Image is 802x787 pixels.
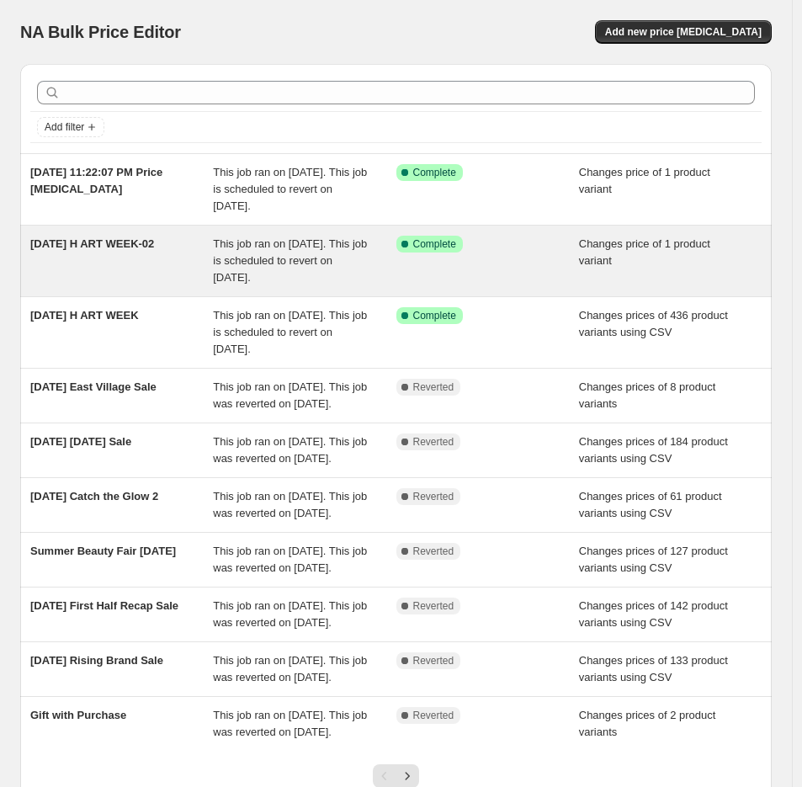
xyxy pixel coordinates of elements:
[30,237,154,250] span: [DATE] H ART WEEK-02
[213,380,367,410] span: This job ran on [DATE]. This job was reverted on [DATE].
[213,435,367,465] span: This job ran on [DATE]. This job was reverted on [DATE].
[579,545,728,574] span: Changes prices of 127 product variants using CSV
[213,709,367,738] span: This job ran on [DATE]. This job was reverted on [DATE].
[595,20,772,44] button: Add new price [MEDICAL_DATA]
[579,237,710,267] span: Changes price of 1 product variant
[30,380,157,393] span: [DATE] East Village Sale
[213,490,367,519] span: This job ran on [DATE]. This job was reverted on [DATE].
[213,237,367,284] span: This job ran on [DATE]. This job is scheduled to revert on [DATE].
[30,599,178,612] span: [DATE] First Half Recap Sale
[30,709,126,721] span: Gift with Purchase
[413,237,456,251] span: Complete
[30,166,162,195] span: [DATE] 11:22:07 PM Price [MEDICAL_DATA]
[579,309,728,338] span: Changes prices of 436 product variants using CSV
[30,545,176,557] span: Summer Beauty Fair [DATE]
[579,166,710,195] span: Changes price of 1 product variant
[579,490,722,519] span: Changes prices of 61 product variants using CSV
[213,166,367,212] span: This job ran on [DATE]. This job is scheduled to revert on [DATE].
[30,435,131,448] span: [DATE] [DATE] Sale
[213,599,367,629] span: This job ran on [DATE]. This job was reverted on [DATE].
[413,309,456,322] span: Complete
[413,490,454,503] span: Reverted
[413,709,454,722] span: Reverted
[413,599,454,613] span: Reverted
[413,380,454,394] span: Reverted
[413,166,456,179] span: Complete
[579,435,728,465] span: Changes prices of 184 product variants using CSV
[213,309,367,355] span: This job ran on [DATE]. This job is scheduled to revert on [DATE].
[45,120,84,134] span: Add filter
[213,654,367,683] span: This job ran on [DATE]. This job was reverted on [DATE].
[579,654,728,683] span: Changes prices of 133 product variants using CSV
[213,545,367,574] span: This job ran on [DATE]. This job was reverted on [DATE].
[30,654,163,667] span: [DATE] Rising Brand Sale
[30,309,139,322] span: [DATE] H ART WEEK
[579,709,716,738] span: Changes prices of 2 product variants
[37,117,104,137] button: Add filter
[413,654,454,667] span: Reverted
[413,435,454,449] span: Reverted
[579,599,728,629] span: Changes prices of 142 product variants using CSV
[20,23,181,41] span: NA Bulk Price Editor
[605,25,762,39] span: Add new price [MEDICAL_DATA]
[579,380,716,410] span: Changes prices of 8 product variants
[30,490,158,503] span: [DATE] Catch the Glow 2
[413,545,454,558] span: Reverted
